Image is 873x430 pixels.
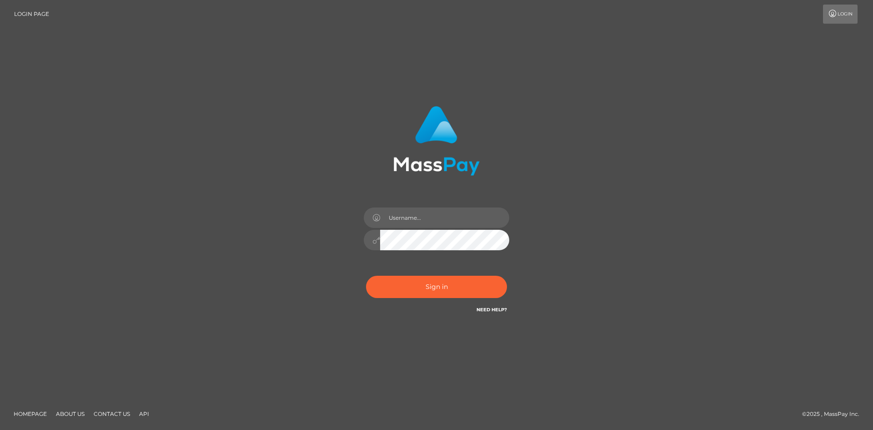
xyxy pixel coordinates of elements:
input: Username... [380,207,509,228]
a: Login [823,5,858,24]
button: Sign in [366,276,507,298]
a: Contact Us [90,407,134,421]
a: Login Page [14,5,49,24]
a: Homepage [10,407,50,421]
img: MassPay Login [393,106,480,176]
a: Need Help? [477,307,507,313]
a: About Us [52,407,88,421]
a: API [135,407,153,421]
div: © 2025 , MassPay Inc. [802,409,866,419]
